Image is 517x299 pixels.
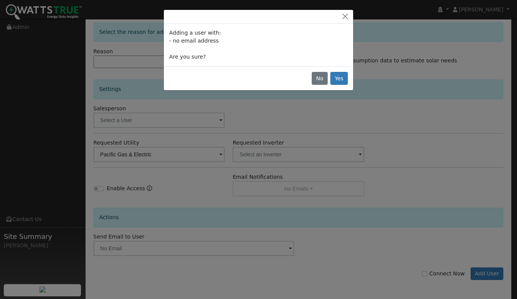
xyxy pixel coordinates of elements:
[169,54,206,60] span: Are you sure?
[169,38,219,44] span: - no email address
[169,30,221,36] span: Adding a user with:
[312,72,328,85] button: No
[330,72,348,85] button: Yes
[340,13,350,21] button: Close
